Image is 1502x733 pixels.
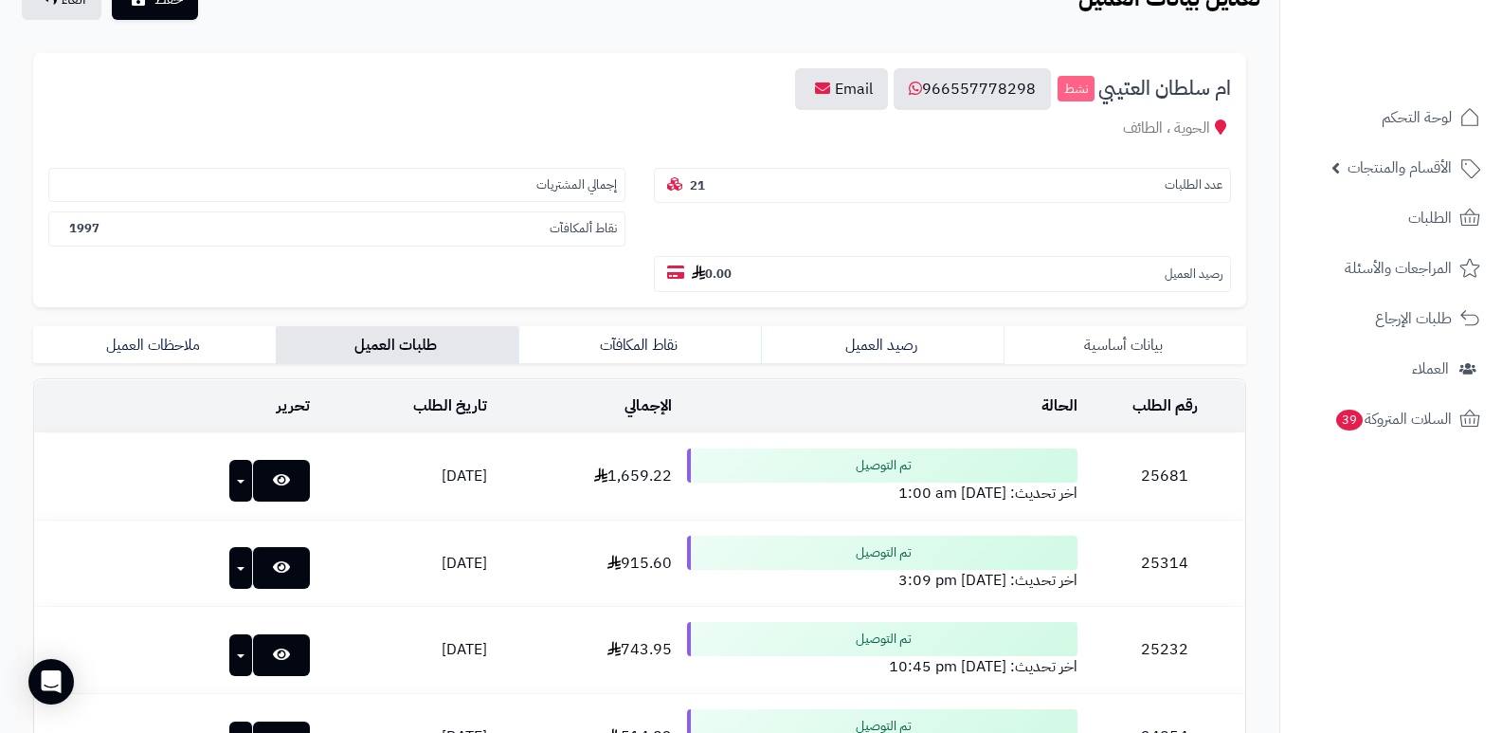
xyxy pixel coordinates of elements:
[1408,205,1452,231] span: الطلبات
[495,607,679,693] td: 743.95
[317,433,495,520] td: [DATE]
[1085,380,1245,432] td: رقم الطلب
[536,176,617,194] small: إجمالي المشتريات
[1292,346,1491,392] a: العملاء
[1292,195,1491,241] a: الطلبات
[1335,409,1364,431] span: 39
[495,521,679,607] td: 915.60
[1412,356,1449,382] span: العملاء
[276,326,518,364] a: طلبات العميل
[1345,255,1452,282] span: المراجعات والأسئلة
[1165,176,1222,194] small: عدد الطلبات
[1165,266,1222,284] small: رصيد العميل
[495,433,679,520] td: 1,659.22
[1382,104,1452,131] span: لوحة التحكم
[687,622,1077,656] div: تم التوصيل
[317,380,495,432] td: تاريخ الطلب
[761,326,1004,364] a: رصيد العميل
[518,326,761,364] a: نقاط المكافآت
[317,607,495,693] td: [DATE]
[1292,396,1491,442] a: السلات المتروكة39
[795,68,888,110] a: Email
[1058,76,1095,102] small: نشط
[679,380,1085,432] td: الحالة
[33,326,276,364] a: ملاحظات العميل
[679,433,1085,520] td: اخر تحديث: [DATE] 1:00 am
[1334,406,1452,432] span: السلات المتروكة
[679,521,1085,607] td: اخر تحديث: [DATE] 3:09 pm
[1292,246,1491,291] a: المراجعات والأسئلة
[48,118,1231,139] div: الحوية ، الطائف
[550,220,617,238] small: نقاط ألمكافآت
[692,265,732,283] b: 0.00
[690,176,705,194] b: 21
[1373,30,1484,70] img: logo-2.png
[894,68,1051,110] a: 966557778298
[1098,78,1231,100] span: ام سلطان العتيبي
[1292,95,1491,140] a: لوحة التحكم
[317,521,495,607] td: [DATE]
[495,380,679,432] td: الإجمالي
[679,607,1085,693] td: اخر تحديث: [DATE] 10:45 pm
[1375,305,1452,332] span: طلبات الإرجاع
[69,219,100,237] b: 1997
[1292,296,1491,341] a: طلبات الإرجاع
[687,536,1077,570] div: تم التوصيل
[687,449,1077,483] div: تم التوصيل
[34,380,317,432] td: تحرير
[1085,521,1245,607] td: 25314
[1348,155,1452,181] span: الأقسام والمنتجات
[28,659,74,705] div: Open Intercom Messenger
[1085,607,1245,693] td: 25232
[1004,326,1246,364] a: بيانات أساسية
[1085,433,1245,520] td: 25681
